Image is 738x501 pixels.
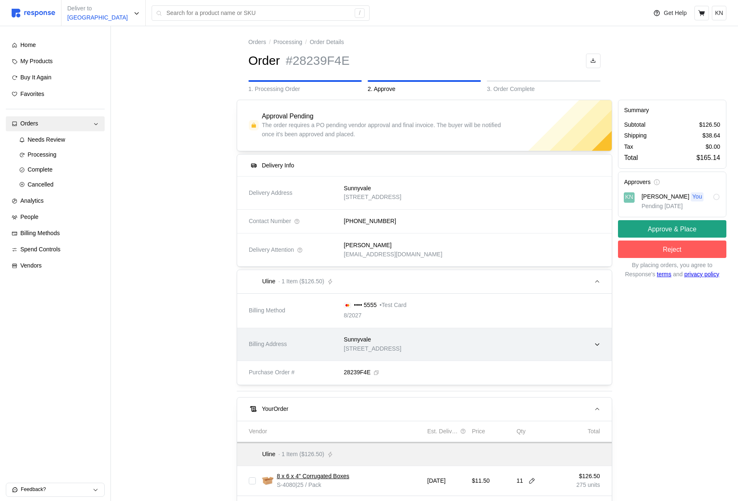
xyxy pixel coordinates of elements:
p: Uline [262,450,275,459]
p: Tax [624,142,633,152]
a: Cancelled [13,177,105,192]
a: Processing [274,38,302,47]
p: 11 [517,476,523,486]
p: Sunnyvale [344,184,371,193]
a: Complete [13,162,105,177]
p: Reject [663,244,682,255]
h5: Your Order [262,405,288,413]
span: Buy It Again [20,74,51,81]
a: My Products [6,54,105,69]
p: The order requires a PO pending vendor approval and final invoice. The buyer will be notified onc... [262,121,512,139]
p: Est. Delivery [427,427,459,436]
p: [PERSON_NAME] [344,241,392,250]
p: $38.64 [702,131,720,140]
button: Reject [618,241,726,258]
p: KN [625,193,633,202]
a: Processing [13,147,105,162]
p: $126.50 [561,472,600,481]
a: 8 x 6 x 4" Corrugated Boxes [277,472,349,481]
button: KN [712,6,726,20]
span: Spend Controls [20,246,61,253]
a: Needs Review [13,133,105,147]
p: 3. Order Complete [487,85,600,94]
a: Home [6,38,105,53]
p: 28239F4E [344,368,371,377]
p: $165.14 [696,152,720,163]
h5: Delivery Info [262,161,294,170]
p: Order Details [310,38,344,47]
span: Delivery Address [249,189,292,198]
p: [GEOGRAPHIC_DATA] [67,13,128,22]
a: Buy It Again [6,70,105,85]
h5: Summary [624,106,720,115]
a: Orders [248,38,266,47]
button: YourOrder [237,398,612,421]
h5: Approvers [624,178,651,187]
img: svg%3e [344,303,351,308]
span: Home [20,42,36,48]
p: Feedback? [21,486,93,494]
p: You [692,192,702,201]
button: Uline· 1 Item ($126.50) [237,270,612,293]
p: 8/2027 [344,311,362,320]
p: Shipping [624,131,647,140]
span: Needs Review [28,136,65,143]
span: Purchase Order # [249,368,295,377]
input: Search for a product name or SKU [167,6,351,21]
span: | 25 / Pack [296,481,321,488]
p: [DATE] [427,476,466,486]
p: 1. Processing Order [248,85,362,94]
a: Orders [6,116,105,131]
div: Uline· 1 Item ($126.50) [237,294,612,385]
p: / [269,38,271,47]
h4: Approval Pending [262,112,313,121]
span: Complete [28,166,53,173]
a: Analytics [6,194,105,209]
a: Vendors [6,258,105,273]
span: Favorites [20,91,44,97]
p: [PHONE_NUMBER] [344,217,396,226]
button: Feedback? [6,483,104,496]
img: S-4080 [262,475,274,487]
p: By placing orders, you agree to Response's and [618,261,726,279]
p: Qty [517,427,526,436]
p: Total [624,152,638,163]
a: Billing Methods [6,226,105,241]
div: Orders [20,119,90,128]
p: [PERSON_NAME] [642,192,689,201]
p: Subtotal [624,120,645,130]
button: Get Help [648,5,691,21]
p: Approve & Place [648,224,696,234]
a: terms [657,271,672,278]
span: Billing Method [249,306,285,315]
span: Delivery Attention [249,246,294,255]
p: Pending [DATE] [642,202,720,211]
span: S-4080 [277,481,295,488]
p: Get Help [664,9,687,18]
p: Deliver to [67,4,128,13]
p: 275 units [561,481,600,490]
p: $11.50 [472,476,510,486]
p: Sunnyvale [344,335,371,344]
p: KN [715,9,723,18]
h1: #28239F4E [286,53,350,69]
p: • Test Card [380,301,407,310]
a: People [6,210,105,225]
span: Billing Address [249,340,287,349]
p: Price [472,427,485,436]
p: Uline [262,277,275,286]
p: $0.00 [706,142,720,152]
p: / [305,38,307,47]
img: svg%3e [12,9,55,17]
div: / [355,8,365,18]
p: [STREET_ADDRESS] [344,193,401,202]
p: [EMAIL_ADDRESS][DOMAIN_NAME] [344,250,442,259]
a: privacy policy [684,271,719,278]
span: My Products [20,58,53,64]
a: Spend Controls [6,242,105,257]
p: Total [588,427,600,436]
p: 2. Approve [368,85,481,94]
h1: Order [248,53,280,69]
a: Favorites [6,87,105,102]
p: [STREET_ADDRESS] [344,344,401,354]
